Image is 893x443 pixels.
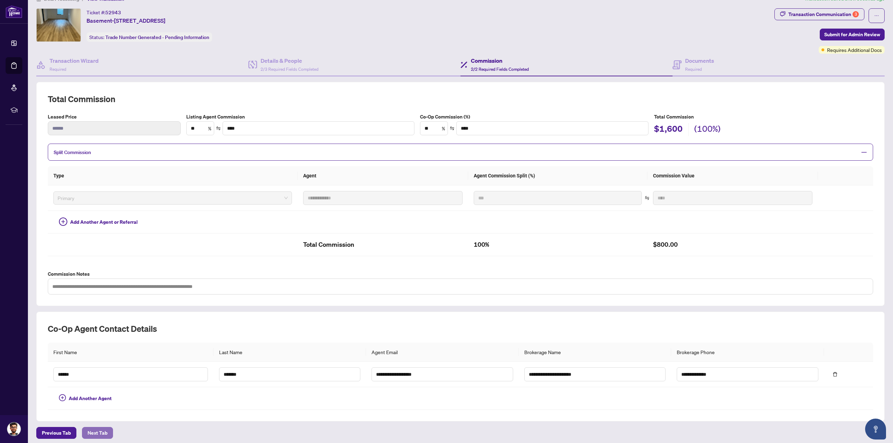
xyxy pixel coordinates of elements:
span: Basement-[STREET_ADDRESS] [87,16,165,25]
span: Split Commission [54,149,91,155]
span: swap [450,126,455,131]
span: delete [833,372,838,377]
div: Ticket #: [87,8,121,16]
label: Leased Price [48,113,181,121]
h5: Total Commission [654,113,873,121]
span: minus [861,149,867,155]
h2: Co-op Agent Contact Details [48,323,873,334]
th: Agent Email [366,343,518,362]
span: 2/2 Required Fields Completed [471,67,529,72]
span: Add Another Agent [69,395,112,402]
img: IMG-N12336145_1.jpg [37,9,81,41]
span: Add Another Agent or Referral [70,218,138,226]
button: Open asap [865,419,886,440]
h2: $1,600 [654,123,683,136]
span: 52943 [105,9,121,16]
img: logo [6,5,22,18]
label: Listing Agent Commission [186,113,414,121]
h2: 100% [474,239,642,250]
th: Commission Value [647,166,818,185]
button: Transaction Communication3 [774,8,864,20]
span: Previous Tab [42,427,71,438]
th: Agent [298,166,468,185]
h4: Documents [685,56,714,65]
div: 3 [853,11,859,17]
th: Last Name [213,343,366,362]
button: Previous Tab [36,427,76,439]
div: Split Commission [48,144,873,161]
span: Required [685,67,702,72]
h2: $800.00 [653,239,812,250]
th: Brokerage Phone [671,343,824,362]
th: Agent Commission Split (%) [468,166,647,185]
span: Required [50,67,66,72]
h4: Transaction Wizard [50,56,99,65]
h4: Commission [471,56,529,65]
div: Transaction Communication [788,9,859,20]
span: swap [216,126,221,131]
img: Profile Icon [7,422,21,436]
button: Submit for Admin Review [820,29,885,40]
button: Next Tab [82,427,113,439]
th: Type [48,166,298,185]
span: plus-circle [59,217,67,226]
span: Primary [58,193,288,203]
label: Commission Notes [48,270,873,278]
span: ellipsis [874,13,879,18]
button: Add Another Agent [53,393,117,404]
span: plus-circle [59,394,66,401]
th: First Name [48,343,213,362]
h4: Details & People [261,56,318,65]
h2: Total Commission [303,239,463,250]
span: Next Tab [88,427,107,438]
span: Submit for Admin Review [824,29,880,40]
h2: Total Commission [48,93,873,105]
button: Add Another Agent or Referral [53,216,143,228]
div: Status: [87,32,212,42]
th: Brokerage Name [519,343,671,362]
span: Trade Number Generated - Pending Information [105,34,209,40]
span: Requires Additional Docs [827,46,882,54]
label: Co-Op Commission (%) [420,113,648,121]
span: swap [645,196,650,200]
span: 2/3 Required Fields Completed [261,67,318,72]
h2: (100%) [694,123,721,136]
